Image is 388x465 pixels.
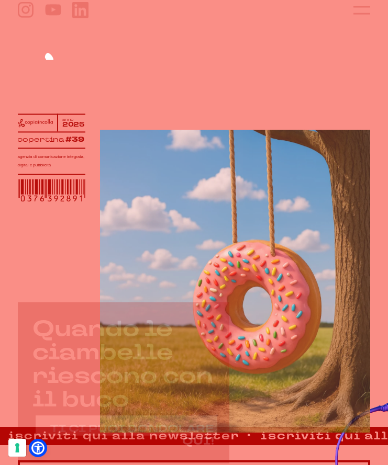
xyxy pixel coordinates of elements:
tspan: 2025 [62,120,85,129]
span: TI CI PUOI DONDOLARE QUI! [50,422,214,448]
a: TI CI PUOI DONDOLARE QUI! [32,423,214,448]
tspan: copertina [17,134,65,144]
h2: Quando le ciambelle riescono con il buco [32,317,214,412]
tspan: #39 [66,134,85,144]
tspan: anno [62,117,74,122]
button: Le tue preferenze relative al consenso per le tecnologie di tracciamento [8,439,26,457]
a: Open Accessibility Menu [31,441,45,455]
h1: agenzia di comunicazione integrata, digital e pubblicità [18,153,85,169]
